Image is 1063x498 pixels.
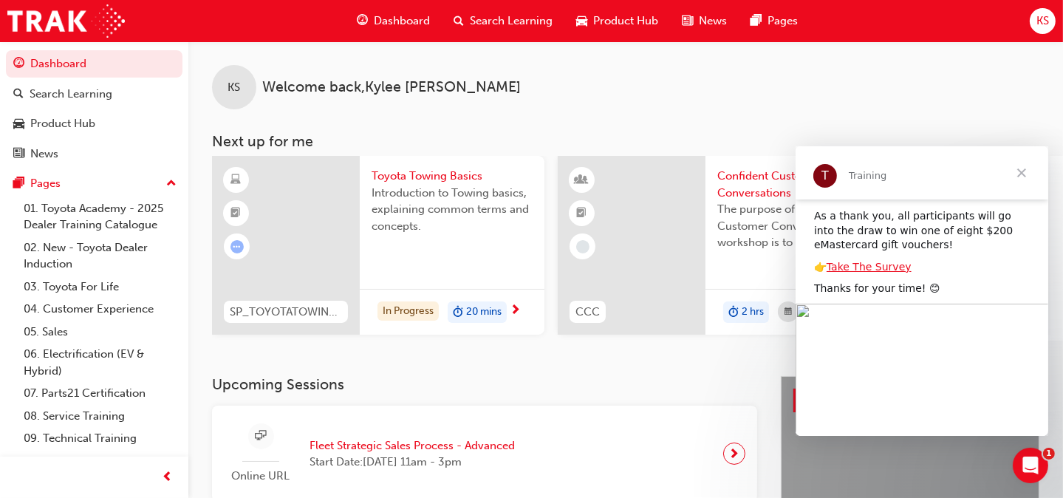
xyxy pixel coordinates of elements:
span: Welcome back , Kylee [PERSON_NAME] [262,79,521,96]
a: 08. Service Training [18,405,182,428]
iframe: Intercom live chat [1013,448,1048,483]
span: booktick-icon [577,204,587,223]
h3: Upcoming Sessions [212,376,757,393]
a: 240CCCConfident Customer ConversationsThe purpose of the Confident Customer Conversations worksho... [558,156,890,335]
span: news-icon [13,148,24,161]
h3: Next up for me [188,133,1063,150]
span: 1 [1043,448,1055,460]
span: calendar-icon [785,303,792,321]
a: 05. Sales [18,321,182,344]
button: Pages [6,170,182,197]
span: duration-icon [453,303,463,322]
button: KS [1030,8,1056,34]
a: guage-iconDashboard [345,6,442,36]
span: car-icon [13,117,24,131]
span: 20 mins [466,304,502,321]
a: 01. Toyota Academy - 2025 Dealer Training Catalogue [18,197,182,236]
a: 10. TUNE Rev-Up Training [18,450,182,473]
span: CCC [575,304,600,321]
span: KS [228,79,241,96]
div: Search Learning [30,86,112,103]
span: Confident Customer Conversations [717,168,878,201]
span: Toyota Towing Basics [372,168,533,185]
a: Dashboard [6,50,182,78]
span: KS [1036,13,1049,30]
a: News [6,140,182,168]
a: Product Hub [6,110,182,137]
span: Introduction to Towing basics, explaining common terms and concepts. [372,185,533,235]
span: Fleet Strategic Sales Process - Advanced [310,437,515,454]
a: Search Learning [6,81,182,108]
span: SP_TOYOTATOWING_0424 [230,304,342,321]
div: Pages [30,175,61,192]
span: Product Hub [593,13,658,30]
a: Online URLFleet Strategic Sales Process - AdvancedStart Date:[DATE] 11am - 3pm [224,417,745,491]
span: search-icon [13,88,24,101]
span: up-icon [166,174,177,194]
a: 06. Electrification (EV & Hybrid) [18,343,182,382]
span: guage-icon [357,12,368,30]
span: Pages [768,13,798,30]
span: booktick-icon [231,204,242,223]
a: Latest NewsShow all [793,389,1027,412]
span: Search Learning [470,13,553,30]
span: pages-icon [751,12,762,30]
a: SP_TOYOTATOWING_0424Toyota Towing BasicsIntroduction to Towing basics, explaining common terms an... [212,156,544,335]
img: Trak [7,4,125,38]
span: news-icon [682,12,693,30]
a: news-iconNews [670,6,739,36]
span: learningRecordVerb_ATTEMPT-icon [230,240,244,253]
a: 09. Technical Training [18,427,182,450]
div: In Progress [377,301,439,321]
div: News [30,146,58,163]
span: learningRecordVerb_NONE-icon [576,240,589,253]
span: guage-icon [13,58,24,71]
span: Online URL [224,468,298,485]
span: sessionType_ONLINE_URL-icon [256,427,267,446]
a: 04. Customer Experience [18,298,182,321]
span: pages-icon [13,177,24,191]
span: 2 hrs [742,304,764,321]
a: car-iconProduct Hub [564,6,670,36]
div: Product Hub [30,115,95,132]
a: 07. Parts21 Certification [18,382,182,405]
button: DashboardSearch LearningProduct HubNews [6,47,182,170]
a: search-iconSearch Learning [442,6,564,36]
a: 03. Toyota For Life [18,276,182,299]
span: News [699,13,727,30]
span: The purpose of the Confident Customer Conversations workshop is to equip you with tools to commun... [717,201,878,251]
span: learningResourceType_INSTRUCTOR_LED-icon [577,171,587,190]
iframe: Intercom live chat message [796,146,1048,436]
a: pages-iconPages [739,6,810,36]
span: Start Date: [DATE] 11am - 3pm [310,454,515,471]
span: Dashboard [374,13,430,30]
span: duration-icon [728,303,739,322]
a: 02. New - Toyota Dealer Induction [18,236,182,276]
span: search-icon [454,12,464,30]
span: next-icon [510,304,521,318]
span: next-icon [729,443,740,464]
span: learningResourceType_ELEARNING-icon [231,171,242,190]
span: car-icon [576,12,587,30]
span: prev-icon [163,468,174,487]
